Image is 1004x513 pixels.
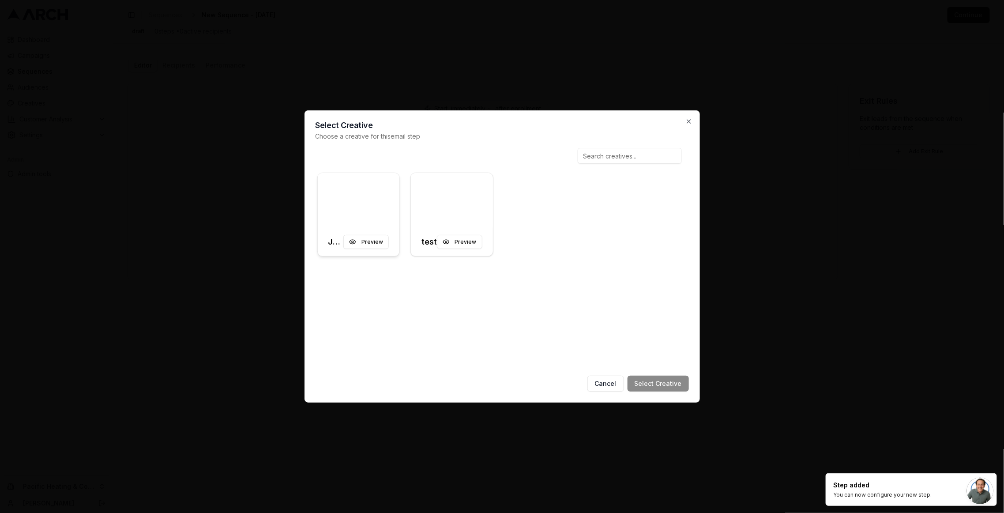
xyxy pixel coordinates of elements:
[587,376,624,392] button: Cancel
[343,235,389,249] button: Preview
[316,121,689,129] h2: Select Creative
[316,132,689,141] p: Choose a creative for this email step
[421,236,437,248] h3: test
[328,236,344,248] h3: Job completed
[578,148,682,164] input: Search creatives...
[437,235,482,249] button: Preview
